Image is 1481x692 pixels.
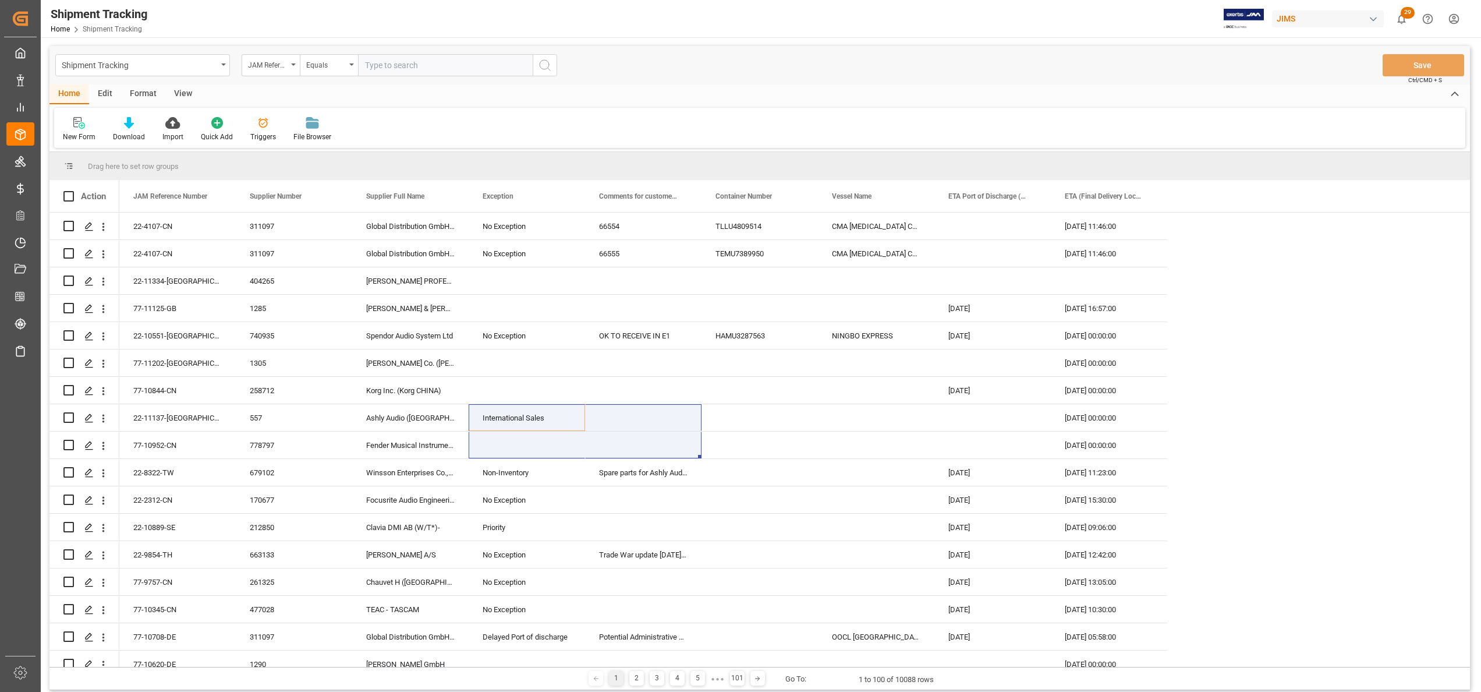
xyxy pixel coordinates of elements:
[119,486,236,513] div: 22-2312-CN
[818,240,934,267] div: CMA [MEDICAL_DATA] COCHIN
[1051,651,1167,677] div: [DATE] 00:00:00
[352,404,469,431] div: Ashly Audio ([GEOGRAPHIC_DATA], [GEOGRAPHIC_DATA])
[236,459,352,486] div: 679102
[483,569,571,596] div: No Exception
[818,213,934,239] div: CMA [MEDICAL_DATA] COCHIN
[119,514,1167,541] div: Press SPACE to select this row.
[352,486,469,513] div: Focusrite Audio Engineering (W/T*)-
[133,192,207,200] span: JAM Reference Number
[201,132,233,142] div: Quick Add
[1272,10,1384,27] div: JIMS
[306,57,346,70] div: Equals
[236,514,352,541] div: 212850
[785,673,806,685] div: Go To:
[1051,514,1167,541] div: [DATE] 09:06:00
[1415,6,1441,32] button: Help Center
[248,57,288,70] div: JAM Reference Number
[119,651,1167,678] div: Press SPACE to select this row.
[119,213,1167,240] div: Press SPACE to select this row.
[165,84,201,104] div: View
[121,84,165,104] div: Format
[236,651,352,677] div: 1290
[859,674,934,686] div: 1 to 100 of 10088 rows
[62,57,217,72] div: Shipment Tracking
[250,132,276,142] div: Triggers
[358,54,533,76] input: Type to search
[1051,377,1167,404] div: [DATE] 00:00:00
[250,192,302,200] span: Supplier Number
[293,132,331,142] div: File Browser
[119,322,1167,349] div: Press SPACE to select this row.
[352,240,469,267] div: Global Distribution GmbH (Reloop)(W/T*)-
[483,514,571,541] div: Priority
[352,377,469,404] div: Korg Inc. (Korg CHINA)
[49,404,119,432] div: Press SPACE to select this row.
[585,623,701,650] div: Potential Administrative Strike delay - Port Operations not affected so far
[599,192,677,200] span: Comments for customers ([PERSON_NAME])
[690,671,705,686] div: 5
[119,295,1167,322] div: Press SPACE to select this row.
[81,191,106,202] div: Action
[1051,295,1167,322] div: [DATE] 16:57:00
[119,459,236,486] div: 22-8322-TW
[352,541,469,568] div: [PERSON_NAME] A/S
[934,569,1051,595] div: [DATE]
[49,377,119,404] div: Press SPACE to select this row.
[701,213,818,239] div: TLLU4809514
[242,54,300,76] button: open menu
[585,459,701,486] div: Spare parts for Ashly Audio for [PERSON_NAME]
[1065,192,1143,200] span: ETA (Final Delivery Location)
[236,240,352,267] div: 311097
[483,405,571,432] div: International Sales
[352,514,469,541] div: Clavia DMI AB (W/T*)-
[483,241,571,267] div: No Exception
[51,25,70,33] a: Home
[119,349,1167,377] div: Press SPACE to select this row.
[352,295,469,322] div: [PERSON_NAME] & [PERSON_NAME]
[119,432,1167,459] div: Press SPACE to select this row.
[119,213,236,239] div: 22-4107-CN
[483,596,571,623] div: No Exception
[670,671,685,686] div: 4
[934,514,1051,541] div: [DATE]
[701,322,818,349] div: HAMU3287563
[119,267,236,294] div: 22-11334-[GEOGRAPHIC_DATA]
[483,213,571,240] div: No Exception
[236,596,352,623] div: 477028
[934,623,1051,650] div: [DATE]
[51,5,147,23] div: Shipment Tracking
[49,651,119,678] div: Press SPACE to select this row.
[352,569,469,595] div: Chauvet H ([GEOGRAPHIC_DATA])
[832,192,871,200] span: Vessel Name
[119,240,1167,267] div: Press SPACE to select this row.
[49,213,119,240] div: Press SPACE to select this row.
[300,54,358,76] button: open menu
[236,322,352,349] div: 740935
[119,651,236,677] div: 77-10620-DE
[1051,213,1167,239] div: [DATE] 11:46:00
[629,671,644,686] div: 2
[49,240,119,267] div: Press SPACE to select this row.
[352,459,469,486] div: Winsson Enterprises Co., Ltd
[585,322,701,349] div: OK TO RECEIVE IN E1
[119,349,236,376] div: 77-11202-[GEOGRAPHIC_DATA]
[162,132,183,142] div: Import
[1224,9,1264,29] img: Exertis%20JAM%20-%20Email%20Logo.jpg_1722504956.jpg
[89,84,121,104] div: Edit
[119,459,1167,486] div: Press SPACE to select this row.
[1408,76,1442,84] span: Ctrl/CMD + S
[1272,8,1388,30] button: JIMS
[934,459,1051,486] div: [DATE]
[119,377,1167,404] div: Press SPACE to select this row.
[113,132,145,142] div: Download
[236,213,352,239] div: 311097
[1051,596,1167,623] div: [DATE] 10:30:00
[609,671,623,686] div: 1
[49,623,119,651] div: Press SPACE to select this row.
[119,514,236,541] div: 22-10889-SE
[49,322,119,349] div: Press SPACE to select this row.
[119,569,236,595] div: 77-9757-CN
[236,267,352,294] div: 404265
[236,486,352,513] div: 170677
[49,432,119,459] div: Press SPACE to select this row.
